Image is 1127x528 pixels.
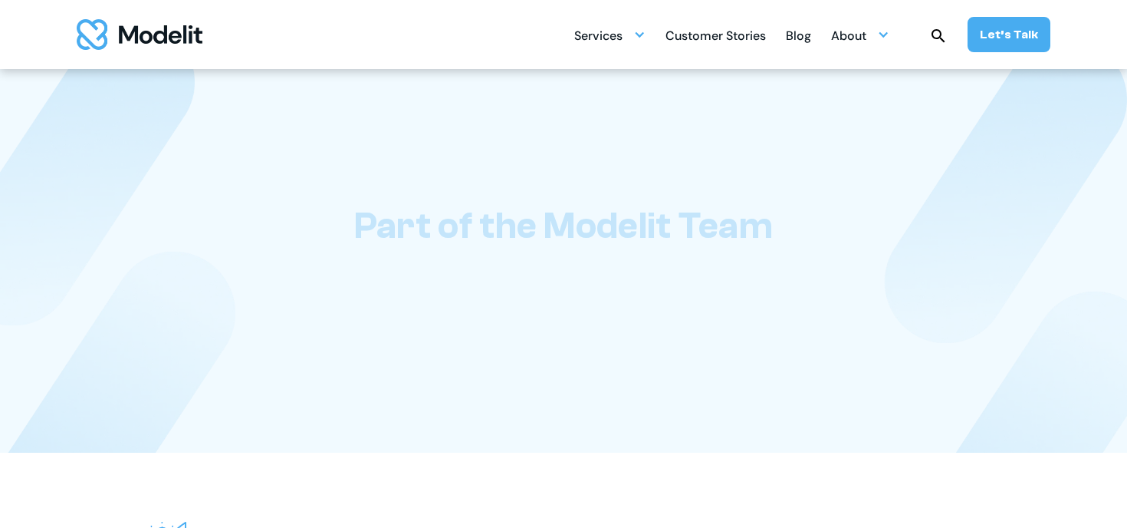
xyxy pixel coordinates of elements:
[831,20,889,50] div: About
[786,20,811,50] a: Blog
[354,204,773,248] h1: Part of the Modelit Team
[665,20,766,50] a: Customer Stories
[77,19,202,50] img: modelit logo
[665,22,766,52] div: Customer Stories
[574,20,646,50] div: Services
[831,22,866,52] div: About
[980,26,1038,43] div: Let’s Talk
[968,17,1050,52] a: Let’s Talk
[786,22,811,52] div: Blog
[77,19,202,50] a: home
[574,22,623,52] div: Services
